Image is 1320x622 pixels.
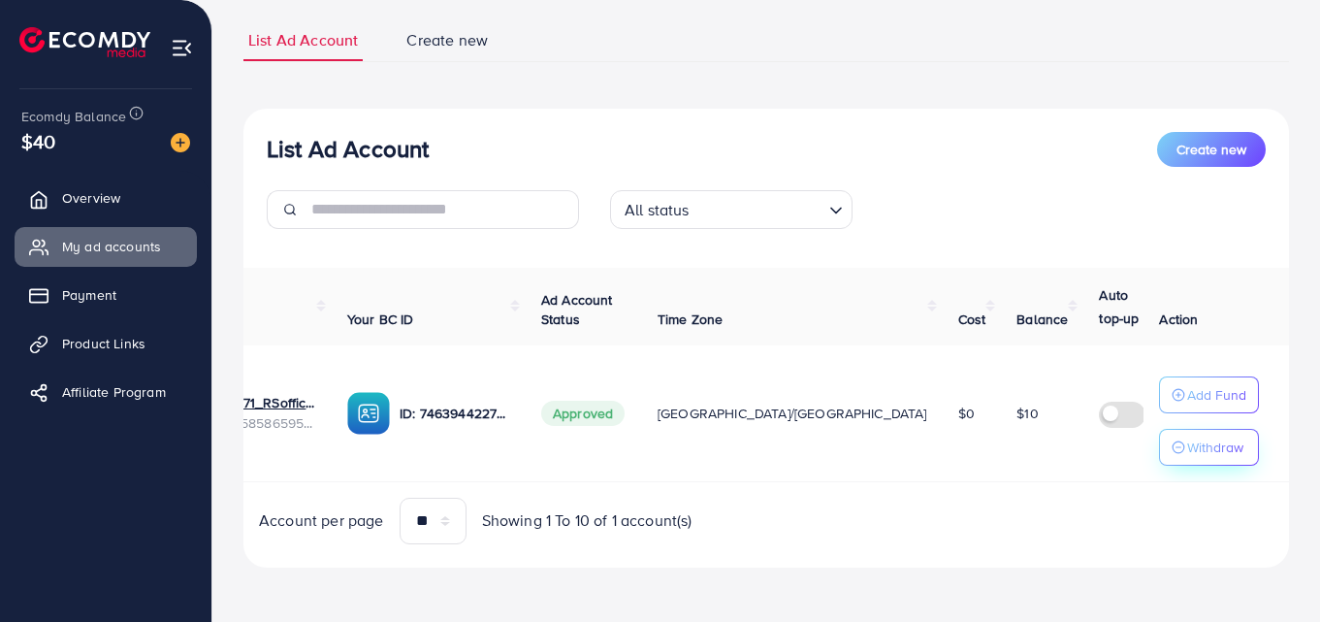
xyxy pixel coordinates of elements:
[1187,383,1246,407] p: Add Fund
[15,227,197,266] a: My ad accounts
[1016,404,1038,423] span: $10
[62,334,145,353] span: Product Links
[406,29,488,51] span: Create new
[62,188,120,208] span: Overview
[267,135,429,163] h3: List Ad Account
[1157,132,1266,167] button: Create new
[21,107,126,126] span: Ecomdy Balance
[15,373,197,411] a: Affiliate Program
[658,404,927,423] span: [GEOGRAPHIC_DATA]/[GEOGRAPHIC_DATA]
[1159,376,1259,413] button: Add Fund
[1159,429,1259,466] button: Withdraw
[206,413,316,433] span: ID: 7558586595966500881
[658,310,723,329] span: Time Zone
[1159,310,1198,329] span: Action
[621,196,693,224] span: All status
[171,133,190,152] img: image
[206,393,316,433] div: <span class='underline'>1033271_RSofficial_1759870626412</span></br>7558586595966500881
[958,404,975,423] span: $0
[15,276,197,314] a: Payment
[958,310,986,329] span: Cost
[15,179,197,217] a: Overview
[21,127,55,155] span: $40
[610,190,853,229] div: Search for option
[541,290,613,329] span: Ad Account Status
[1099,283,1155,330] p: Auto top-up
[695,192,821,224] input: Search for option
[62,285,116,305] span: Payment
[62,382,166,402] span: Affiliate Program
[19,27,150,57] img: logo
[482,509,692,532] span: Showing 1 To 10 of 1 account(s)
[171,37,193,59] img: menu
[541,401,625,426] span: Approved
[1187,436,1243,459] p: Withdraw
[62,237,161,256] span: My ad accounts
[347,392,390,435] img: ic-ba-acc.ded83a64.svg
[259,509,384,532] span: Account per page
[400,402,510,425] p: ID: 7463944227299622929
[1016,310,1068,329] span: Balance
[206,393,316,412] a: 1033271_RSofficial_1759870626412
[1238,535,1305,607] iframe: Chat
[15,324,197,363] a: Product Links
[1176,140,1246,159] span: Create new
[347,310,414,329] span: Your BC ID
[248,29,358,51] span: List Ad Account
